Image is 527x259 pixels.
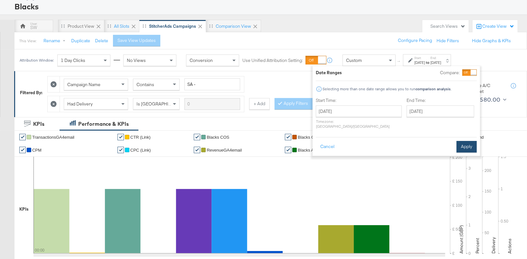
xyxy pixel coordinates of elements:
[482,23,514,30] div: Create View
[316,141,339,153] button: Cancel
[32,135,74,140] span: TransactionsGA4email
[316,119,402,129] p: Timezone: [GEOGRAPHIC_DATA]/[GEOGRAPHIC_DATA]
[430,60,441,65] div: [DATE]
[437,38,459,44] button: Hide Filters
[190,57,213,63] span: Conversion
[393,35,437,46] button: Configure Pacing
[136,101,186,107] span: Is [GEOGRAPHIC_DATA]
[136,82,154,87] span: Contains
[474,95,508,105] button: £580.00
[127,57,146,63] span: No Views
[249,98,270,110] button: + Add
[346,57,362,63] span: Custom
[430,23,466,29] div: Search Views
[285,147,291,153] a: ✔
[414,60,425,65] div: [DATE]
[71,38,90,44] button: Duplicate
[130,135,151,140] span: CTR (Link)
[33,120,44,128] div: KPIs
[194,134,200,140] a: ✔
[184,98,240,110] input: Enter a search term
[19,38,36,44] div: This View:
[19,58,54,63] div: Attribution Window:
[20,90,42,96] div: Filtered By:
[143,24,146,28] div: Drag to reorder tab
[194,147,200,153] a: ✔
[207,148,242,153] span: RevenueGA4email
[32,148,42,153] span: CPM
[149,23,196,29] div: StitcherAds Campaigns
[425,60,430,65] strong: to
[440,70,460,76] label: Compare:
[507,238,513,254] text: Actions
[108,24,111,28] div: Drag to reorder tab
[19,206,29,212] div: KPIs
[407,97,477,104] label: End Time:
[469,83,504,95] div: Active A/C Budget
[322,87,452,91] div: Selecting more than one date range allows you to run .
[39,35,72,47] button: Rename
[19,147,26,153] a: ✔
[316,97,402,104] label: Start Time:
[298,148,320,153] span: Blacks AOV
[19,134,26,140] a: ✔
[95,38,108,44] button: Delete
[430,56,441,60] label: End:
[78,120,129,128] div: Performance & KPIs
[118,147,124,153] a: ✔
[118,134,124,140] a: ✔
[67,82,100,87] span: Campaign Name
[396,60,402,63] span: ↑
[67,101,93,107] span: Had Delivery
[207,135,229,140] span: Blacks COS
[491,237,496,254] text: Delivery
[416,86,451,91] strong: comparison analysis
[242,57,303,64] label: Use Unified Attribution Setting:
[61,57,85,63] span: 1 Day Clicks
[216,23,251,29] div: Comparison View
[14,1,519,12] div: Blacks
[458,225,464,254] text: Amount (GBP)
[209,24,213,28] div: Drag to reorder tab
[68,23,94,29] div: Product View
[114,23,129,29] div: All Slots
[184,78,240,90] input: Enter a search term
[130,148,151,153] span: CPC (Link)
[475,238,480,254] text: Percent
[476,95,501,105] div: £580.00
[298,135,324,140] span: Blacks GA CR
[456,141,477,153] button: Apply
[285,134,291,140] a: ✔
[61,24,65,28] div: Drag to reorder tab
[472,38,511,44] button: Hide Graphs & KPIs
[30,25,37,31] div: SW
[316,70,342,76] div: Date Ranges
[414,56,425,60] label: Start:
